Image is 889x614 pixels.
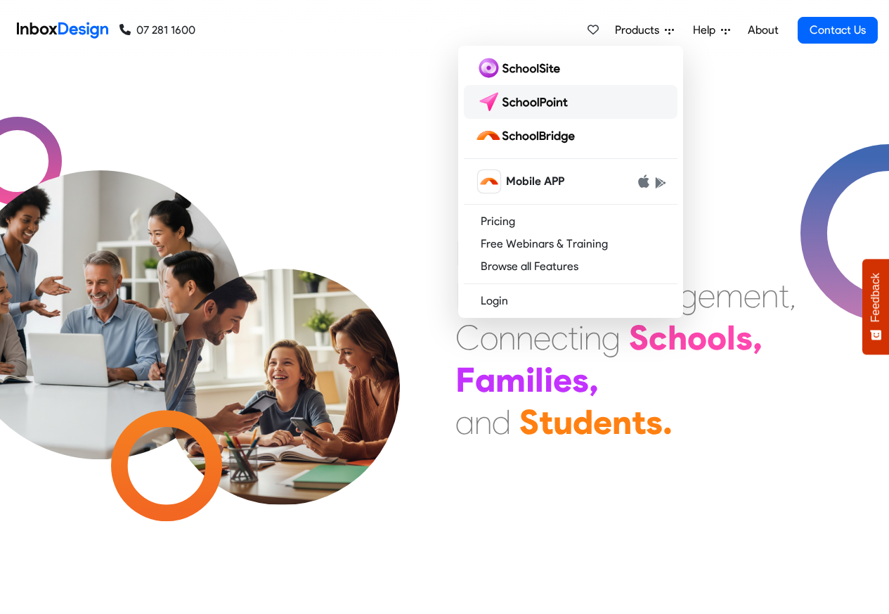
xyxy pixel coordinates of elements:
[539,401,553,443] div: t
[498,316,516,359] div: n
[506,173,564,190] span: Mobile APP
[707,316,727,359] div: o
[492,401,511,443] div: d
[455,274,473,316] div: E
[553,359,572,401] div: e
[687,316,707,359] div: o
[663,401,673,443] div: .
[698,274,715,316] div: e
[753,316,763,359] div: ,
[573,401,593,443] div: d
[761,274,779,316] div: n
[593,401,612,443] div: e
[475,91,574,113] img: schoolpoint logo
[715,274,744,316] div: m
[589,359,599,401] div: ,
[612,401,632,443] div: n
[572,359,589,401] div: s
[119,22,195,39] a: 07 281 1600
[869,273,882,322] span: Feedback
[744,16,782,44] a: About
[798,17,878,44] a: Contact Us
[464,210,677,233] a: Pricing
[475,57,566,79] img: schoolsite logo
[609,16,680,44] a: Products
[668,316,687,359] div: h
[544,359,553,401] div: i
[693,22,721,39] span: Help
[475,124,580,147] img: schoolbridge logo
[464,255,677,278] a: Browse all Features
[584,316,602,359] div: n
[551,316,568,359] div: c
[464,290,677,312] a: Login
[629,316,649,359] div: S
[736,316,753,359] div: s
[646,401,663,443] div: s
[475,359,495,401] div: a
[516,316,533,359] div: n
[744,274,761,316] div: e
[455,232,483,274] div: M
[615,22,665,39] span: Products
[687,16,736,44] a: Help
[679,274,698,316] div: g
[779,274,789,316] div: t
[649,316,668,359] div: c
[519,401,539,443] div: S
[455,316,480,359] div: C
[533,316,551,359] div: e
[568,316,578,359] div: t
[478,170,500,193] img: schoolbridge icon
[474,401,492,443] div: n
[458,46,683,318] div: Products
[495,359,526,401] div: m
[455,232,796,443] div: Maximising Efficient & Engagement, Connecting Schools, Families, and Students.
[526,359,535,401] div: i
[602,316,621,359] div: g
[535,359,544,401] div: l
[135,210,429,505] img: parents_with_child.png
[727,316,736,359] div: l
[578,316,584,359] div: i
[862,259,889,354] button: Feedback - Show survey
[464,233,677,255] a: Free Webinars & Training
[480,316,498,359] div: o
[553,401,573,443] div: u
[632,401,646,443] div: t
[455,401,474,443] div: a
[455,359,475,401] div: F
[464,165,677,198] a: schoolbridge icon Mobile APP
[789,274,796,316] div: ,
